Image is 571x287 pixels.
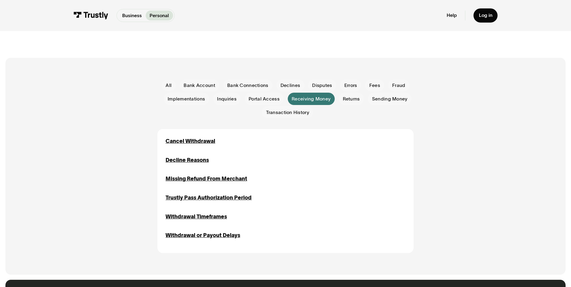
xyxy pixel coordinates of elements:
[168,96,205,102] span: Implementations
[343,96,360,102] span: Returns
[479,12,492,18] div: Log in
[118,11,146,20] a: Business
[392,82,405,89] span: Fraud
[227,82,268,89] span: Bank Connections
[157,79,413,119] form: Email Form
[122,12,142,19] p: Business
[166,175,247,183] a: Missing Refund From Merchant
[162,80,176,91] a: All
[166,231,240,239] a: Withdrawal or Payout Delays
[266,109,309,116] span: Transaction History
[249,96,280,102] span: Portal Access
[473,8,498,23] a: Log in
[312,82,332,89] span: Disputes
[372,96,408,102] span: Sending Money
[344,82,357,89] span: Errors
[166,82,172,89] div: All
[166,156,209,164] a: Decline Reasons
[184,82,215,89] span: Bank Account
[447,12,457,18] a: Help
[369,82,380,89] span: Fees
[166,213,227,221] a: Withdrawal Timeframes
[73,12,108,19] img: Trustly Logo
[166,137,215,145] a: Cancel Withdrawal
[281,82,300,89] span: Declines
[217,96,237,102] span: Inquiries
[292,96,330,102] span: Receiving Money
[146,11,173,20] a: Personal
[150,12,169,19] p: Personal
[166,194,252,202] a: Trustly Pass Authorization Period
